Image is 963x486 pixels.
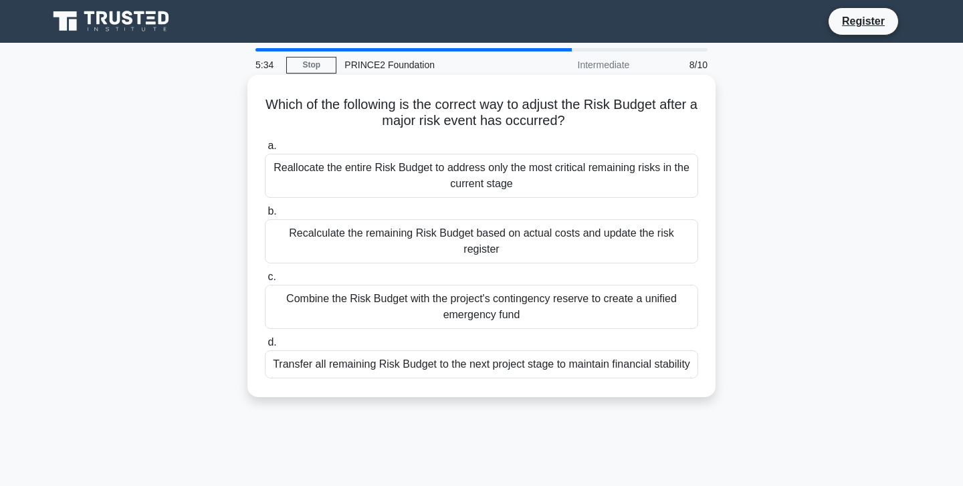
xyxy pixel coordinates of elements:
[267,205,276,217] span: b.
[286,57,336,74] a: Stop
[336,51,520,78] div: PRINCE2 Foundation
[267,336,276,348] span: d.
[637,51,716,78] div: 8/10
[265,219,698,263] div: Recalculate the remaining Risk Budget based on actual costs and update the risk register
[263,96,700,130] h5: Which of the following is the correct way to adjust the Risk Budget after a major risk event has ...
[265,350,698,378] div: Transfer all remaining Risk Budget to the next project stage to maintain financial stability
[520,51,637,78] div: Intermediate
[834,13,893,29] a: Register
[267,271,276,282] span: c.
[247,51,286,78] div: 5:34
[267,140,276,151] span: a.
[265,154,698,198] div: Reallocate the entire Risk Budget to address only the most critical remaining risks in the curren...
[265,285,698,329] div: Combine the Risk Budget with the project's contingency reserve to create a unified emergency fund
